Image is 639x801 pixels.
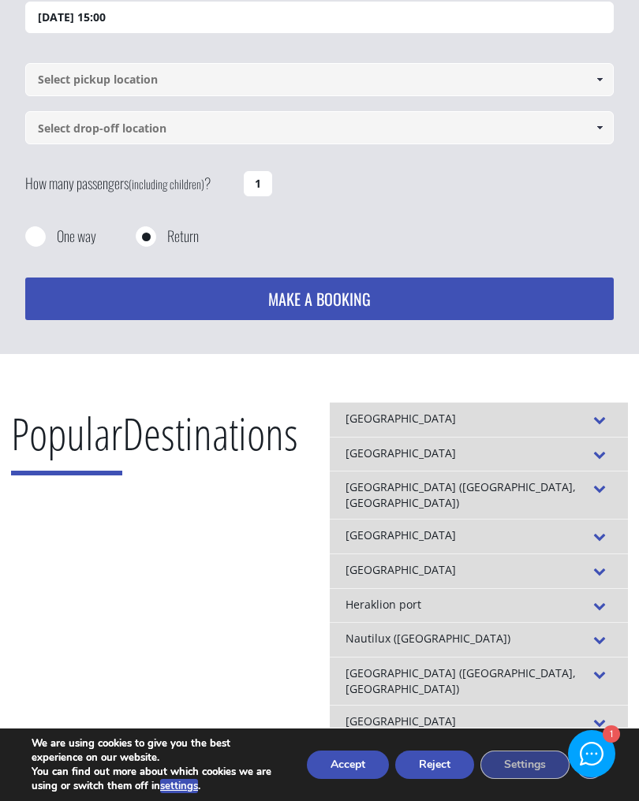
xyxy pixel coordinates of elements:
[129,175,204,192] small: (including children)
[25,278,613,320] button: MAKE A BOOKING
[603,726,619,743] div: 1
[586,111,612,144] a: Show All Items
[330,705,628,740] div: [GEOGRAPHIC_DATA]
[57,226,96,246] label: One way
[395,751,474,779] button: Reject
[307,751,389,779] button: Accept
[25,111,613,144] input: Select drop-off location
[32,765,285,793] p: You can find out more about which cookies we are using or switch them off in .
[330,588,628,623] div: Heraklion port
[330,471,628,519] div: [GEOGRAPHIC_DATA] ([GEOGRAPHIC_DATA], [GEOGRAPHIC_DATA])
[25,165,234,203] label: How many passengers ?
[330,519,628,553] div: [GEOGRAPHIC_DATA]
[586,63,612,96] a: Show All Items
[330,437,628,471] div: [GEOGRAPHIC_DATA]
[160,779,198,793] button: settings
[11,403,122,475] span: Popular
[25,63,613,96] input: Select pickup location
[32,736,285,765] p: We are using cookies to give you the best experience on our website.
[480,751,570,779] button: Settings
[167,226,199,246] label: Return
[11,402,298,487] h2: Destinations
[330,622,628,657] div: Nautilux ([GEOGRAPHIC_DATA])
[330,553,628,588] div: [GEOGRAPHIC_DATA]
[330,402,628,437] div: [GEOGRAPHIC_DATA]
[330,657,628,705] div: [GEOGRAPHIC_DATA] ([GEOGRAPHIC_DATA], [GEOGRAPHIC_DATA])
